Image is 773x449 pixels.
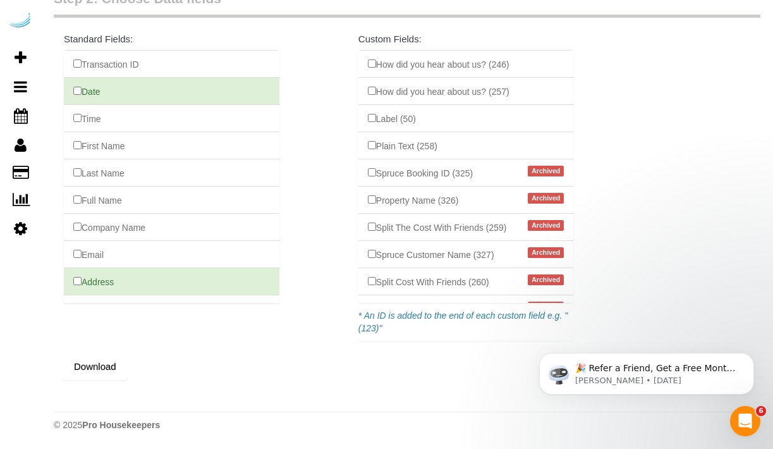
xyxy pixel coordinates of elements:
[358,213,574,241] li: Split The Cost With Friends (259)
[64,186,279,214] li: Full Name
[358,50,574,78] li: How did you hear about us? (246)
[64,240,279,268] li: Email
[358,311,568,333] em: * An ID is added to the end of each custom field e.g. "(123)"
[358,77,574,105] li: How did you hear about us? (257)
[528,166,564,176] span: Archived
[730,406,760,436] iframe: Intercom live chat
[64,132,279,159] li: First Name
[528,220,564,231] span: Archived
[528,193,564,204] span: Archived
[54,419,760,431] div: © 2025
[63,354,127,380] button: Download
[358,268,574,295] li: Split Cost With Friends (260)
[64,77,279,105] li: Date
[528,274,564,285] span: Archived
[358,240,574,268] li: Spruce Customer Name (327)
[64,104,279,132] li: Time
[358,186,574,214] li: Property Name (326)
[64,34,279,45] h4: Standard Fields:
[358,159,574,187] li: Spruce Booking ID (325)
[756,406,766,416] span: 6
[64,295,279,323] li: City
[358,132,574,159] li: Plain Text (258)
[82,420,160,430] strong: Pro Housekeepers
[8,13,33,30] img: Automaid Logo
[520,326,773,415] iframe: Intercom notifications message
[358,104,574,132] li: Label (50)
[528,302,564,312] span: Archived
[64,159,279,187] li: Last Name
[528,247,564,258] span: Archived
[64,50,279,78] li: Transaction ID
[358,34,574,45] h4: Custom Fields:
[358,295,574,323] li: Spruce Job Frequency (328)
[64,213,279,241] li: Company Name
[64,268,279,295] li: Address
